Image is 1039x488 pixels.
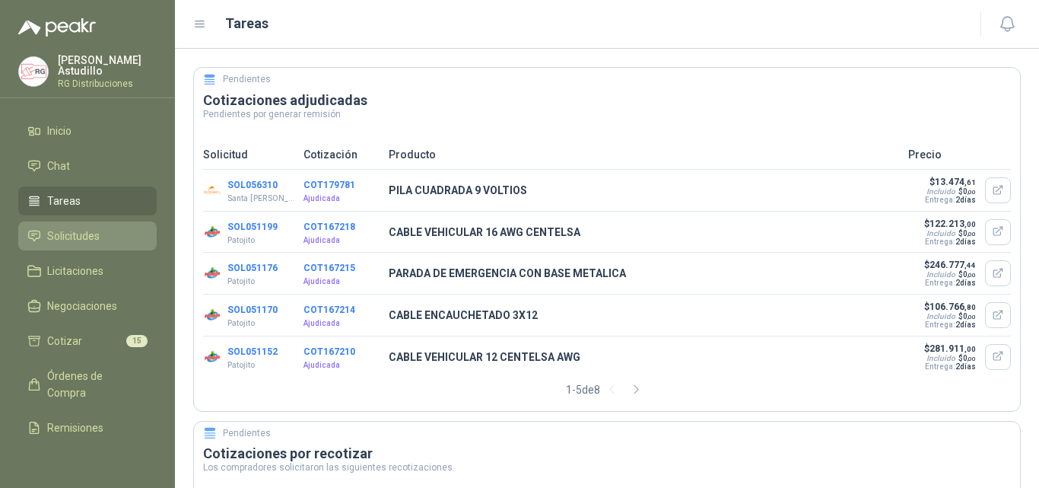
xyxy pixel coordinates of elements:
[389,182,899,199] p: PILA CUADRADA 9 VOLTIOS
[227,346,278,357] button: SOL051152
[223,426,271,441] h5: Pendientes
[227,317,278,330] p: Patojito
[227,222,278,232] button: SOL051199
[225,13,268,34] h1: Tareas
[18,257,157,285] a: Licitaciones
[929,343,976,354] span: 281.911
[566,378,649,402] div: 1 - 5 de 8
[203,463,1011,472] p: Los compradores solicitaron las siguientes recotizaciones.
[303,180,355,190] button: COT179781
[968,272,976,279] span: ,00
[963,270,976,279] span: 0
[18,292,157,321] a: Negociaciones
[926,270,955,279] div: Incluido
[18,448,157,477] a: Configuración
[203,445,1011,463] h3: Cotizaciones por recotizar
[955,321,976,329] span: 2 días
[958,187,976,196] span: $
[923,196,976,204] p: Entrega:
[227,234,278,247] p: Patojito
[958,354,976,362] span: $
[303,359,380,372] p: Ajudicada
[955,279,976,287] span: 2 días
[18,116,157,145] a: Inicio
[958,229,976,238] span: $
[223,72,271,87] h5: Pendientes
[47,228,100,244] span: Solicitudes
[227,305,278,315] button: SOL051170
[303,234,380,247] p: Ajudicada
[227,276,278,288] p: Patojito
[203,264,221,282] img: Company Logo
[923,321,976,329] p: Entrega:
[964,303,976,311] span: ,80
[929,260,976,270] span: 246.777
[963,312,976,321] span: 0
[935,177,976,187] span: 13.474
[923,218,976,229] p: $
[968,189,976,196] span: ,00
[47,333,82,349] span: Cotizar
[389,265,899,282] p: PARADA DE EMERGENCIA CON BASE METALICA
[968,231,976,238] span: ,00
[389,146,899,163] p: Producto
[389,224,899,241] p: CABLE VEHICULAR 16 AWG CENTELSA
[203,181,221,199] img: Company Logo
[923,260,976,270] p: $
[303,222,355,232] button: COT167218
[18,187,157,215] a: Tareas
[303,263,355,273] button: COT167215
[203,348,221,366] img: Company Logo
[18,362,157,407] a: Órdenes de Compra
[923,301,976,312] p: $
[227,193,297,205] p: Santa [PERSON_NAME]
[18,327,157,356] a: Cotizar15
[227,180,278,190] button: SOL056310
[47,123,71,139] span: Inicio
[203,91,1011,110] h3: Cotizaciones adjudicadas
[18,152,157,180] a: Chat
[926,229,955,238] div: Incluido
[955,238,976,246] span: 2 días
[923,238,976,246] p: Entrega:
[47,368,142,401] span: Órdenes de Compra
[47,298,117,314] span: Negociaciones
[47,193,81,209] span: Tareas
[929,301,976,312] span: 106.766
[964,261,976,270] span: ,44
[923,279,976,287] p: Entrega:
[203,110,1011,119] p: Pendientes por generar remisión
[968,314,976,321] span: ,00
[968,356,976,362] span: ,00
[963,229,976,238] span: 0
[923,362,976,371] p: Entrega:
[47,158,70,174] span: Chat
[47,419,103,436] span: Remisiones
[923,343,976,354] p: $
[203,306,221,324] img: Company Logo
[227,359,278,372] p: Patojito
[955,362,976,371] span: 2 días
[963,187,976,196] span: 0
[964,345,976,353] span: ,00
[18,18,96,37] img: Logo peakr
[923,177,976,187] p: $
[963,354,976,362] span: 0
[389,349,899,365] p: CABLE VEHICULAR 12 CENTELSA AWG
[58,55,157,76] p: [PERSON_NAME] Astudillo
[958,312,976,321] span: $
[18,222,157,250] a: Solicitudes
[58,79,157,88] p: RG Distribuciones
[955,196,976,204] span: 2 días
[303,276,380,288] p: Ajudicada
[908,146,1011,163] p: Precio
[958,270,976,279] span: $
[203,223,221,241] img: Company Logo
[47,263,103,279] span: Licitaciones
[303,305,355,315] button: COT167214
[19,57,48,86] img: Company Logo
[303,146,380,163] p: Cotización
[926,187,955,196] div: Incluido
[926,354,955,362] div: Incluido
[303,193,380,205] p: Ajudicada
